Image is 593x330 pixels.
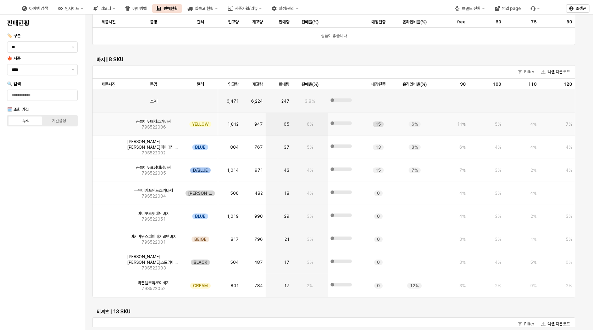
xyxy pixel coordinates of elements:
span: 60 [495,19,501,25]
span: 79S522002 [142,150,166,156]
span: 판매량 [279,81,289,87]
span: CREAM [193,283,208,289]
span: 971 [255,167,263,173]
div: 설정/관리 [279,6,294,11]
div: Menu item 6 [526,4,544,13]
span: 판매율(%) [301,81,318,87]
button: 제안 사항 표시 [69,42,77,52]
span: 13 [376,144,381,150]
span: BLACK [194,260,207,265]
span: 6,471 [227,98,239,104]
span: free [457,19,466,25]
span: 4% [459,214,466,219]
span: D/BLUE [193,167,208,173]
span: 입고량 [228,19,239,25]
span: 79S522005 [142,170,166,176]
button: 엑셀 다운로드 [538,320,573,328]
span: 79S522003 [142,265,166,271]
span: 3% [459,260,466,265]
span: 804 [230,144,239,150]
span: 17 [284,283,289,289]
span: 2% [566,283,572,289]
span: 3% [495,190,501,196]
main: App Frame [85,15,593,330]
span: 3% [495,237,501,242]
div: 상품이 없습니다 [93,28,575,45]
span: 80 [566,19,572,25]
span: 79S522001 [142,239,166,245]
span: 29 [284,214,289,219]
span: 3% [459,237,466,242]
span: 796 [254,237,263,242]
span: BLUE [195,144,205,150]
span: 3% [495,167,501,173]
span: 37 [284,144,289,150]
div: 리오더 [100,6,111,11]
span: 12% [410,283,419,289]
span: 247 [281,98,289,104]
span: 1,012 [227,121,239,127]
span: 2% [531,214,537,219]
div: 영업 page [491,4,525,13]
span: 무릎미키포인트조거바지 [134,188,173,193]
span: 11% [457,121,466,127]
h6: 티셔츠 | 13 SKU [96,308,571,315]
span: 온라인비율(%) [403,19,427,25]
button: 입출고 현황 [183,4,222,13]
label: 누적 [10,118,43,124]
button: Filter [515,320,537,328]
span: 110 [528,81,537,87]
span: 2% [531,167,537,173]
label: 기간설정 [43,118,76,124]
span: 3.8% [305,98,315,104]
span: 컬러 [197,19,204,25]
button: Filter [515,68,537,76]
span: 4% [459,190,466,196]
span: 3% [566,214,572,219]
span: 5% [530,260,537,265]
span: [PERSON_NAME][PERSON_NAME]스트라이프바지 [127,254,180,265]
span: 2% [495,214,501,219]
span: 3% [459,283,466,289]
button: 조생곤 [566,4,589,13]
button: 시즌기획/리뷰 [223,4,266,13]
span: 제품사진 [101,81,116,87]
span: 767 [254,144,263,150]
span: 0 [377,214,380,219]
span: 6% [411,121,418,127]
span: 4% [495,260,501,265]
span: 6,224 [251,98,263,104]
span: 79S522004 [142,193,166,199]
span: 컬러 [197,81,204,87]
span: 라푼젤코듀로이바지 [138,280,170,286]
span: 매장편중 [371,81,386,87]
button: 인사이트 [54,4,88,13]
span: 4% [307,167,313,173]
div: 판매현황 [152,4,182,13]
div: 아이템맵 [132,6,146,11]
span: 1% [531,237,537,242]
span: 21 [284,237,289,242]
span: 990 [254,214,263,219]
span: 미키마우스퍼피배기골덴바지 [131,234,177,239]
span: 1,014 [227,167,239,173]
span: BLUE [195,214,205,219]
span: 79S522052 [142,286,166,291]
span: 784 [254,283,263,289]
span: 재고량 [252,81,263,87]
button: 리오더 [89,4,120,13]
div: 영업 page [502,6,521,11]
span: 판매율(%) [301,19,318,25]
button: 브랜드 전환 [450,4,489,13]
span: 5% [307,144,313,150]
div: 누적 [22,118,29,123]
span: 0 [377,283,380,289]
div: 인사이트 [65,6,79,11]
button: 제안 사항 표시 [69,64,77,75]
div: 시즌기획/리뷰 [235,6,257,11]
span: 3% [411,144,418,150]
span: 3% [307,260,313,265]
div: 설정/관리 [267,4,303,13]
span: 곰돌이푸패치조거바지 [136,119,171,124]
